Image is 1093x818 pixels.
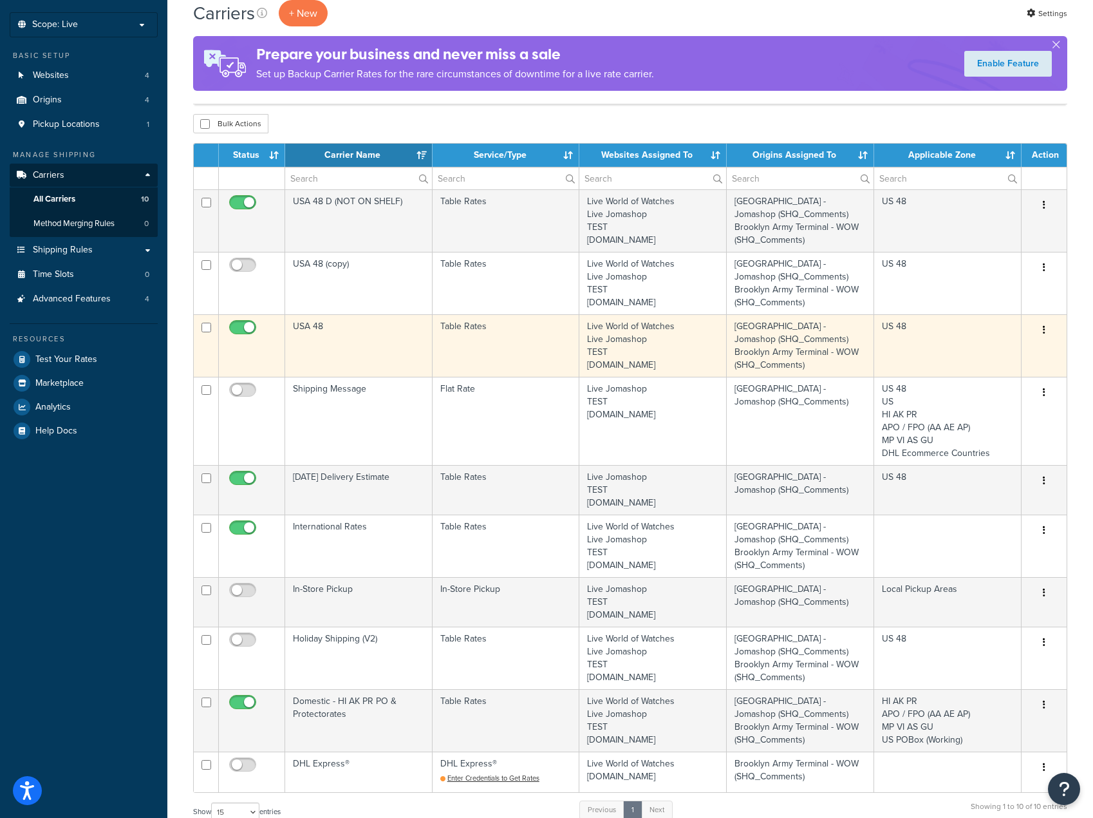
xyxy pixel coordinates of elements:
[874,689,1022,752] td: HI AK PR APO / FPO (AA AE AP) MP VI AS GU US POBox (Working)
[285,577,433,627] td: In-Store Pickup
[33,194,75,205] span: All Carriers
[33,294,111,305] span: Advanced Features
[256,44,654,65] h4: Prepare your business and never miss a sale
[193,114,268,133] button: Bulk Actions
[433,377,580,465] td: Flat Rate
[285,689,433,752] td: Domestic - HI AK PR PO & Protectorates
[33,245,93,256] span: Shipping Rules
[10,113,158,137] a: Pickup Locations 1
[10,212,158,236] li: Method Merging Rules
[10,372,158,395] a: Marketplace
[727,465,874,515] td: [GEOGRAPHIC_DATA] - Jomashop (SHQ_Comments)
[727,189,874,252] td: [GEOGRAPHIC_DATA] - Jomashop (SHQ_Comments) Brooklyn Army Terminal - WOW (SHQ_Comments)
[1048,773,1080,805] button: Open Resource Center
[285,167,432,189] input: Search
[193,36,256,91] img: ad-rules-rateshop-fe6ec290ccb7230408bd80ed9643f0289d75e0ffd9eb532fc0e269fcd187b520.png
[10,419,158,442] a: Help Docs
[285,377,433,465] td: Shipping Message
[579,752,727,792] td: Live World of Watches [DOMAIN_NAME]
[33,170,64,181] span: Carriers
[10,287,158,311] li: Advanced Features
[145,294,149,305] span: 4
[579,252,727,314] td: Live World of Watches Live Jomashop TEST [DOMAIN_NAME]
[727,144,874,167] th: Origins Assigned To: activate to sort column ascending
[433,627,580,689] td: Table Rates
[35,378,84,389] span: Marketplace
[10,149,158,160] div: Manage Shipping
[433,577,580,627] td: In-Store Pickup
[10,212,158,236] a: Method Merging Rules 0
[145,95,149,106] span: 4
[10,287,158,311] a: Advanced Features 4
[33,70,69,81] span: Websites
[727,752,874,792] td: Brooklyn Army Terminal - WOW (SHQ_Comments)
[579,689,727,752] td: Live World of Watches Live Jomashop TEST [DOMAIN_NAME]
[285,465,433,515] td: [DATE] Delivery Estimate
[874,377,1022,465] td: US 48 US HI AK PR APO / FPO (AA AE AP) MP VI AS GU DHL Ecommerce Countries
[874,627,1022,689] td: US 48
[219,144,285,167] th: Status: activate to sort column ascending
[727,314,874,377] td: [GEOGRAPHIC_DATA] - Jomashop (SHQ_Comments) Brooklyn Army Terminal - WOW (SHQ_Comments)
[433,752,580,792] td: DHL Express®
[433,689,580,752] td: Table Rates
[10,238,158,262] a: Shipping Rules
[285,144,433,167] th: Carrier Name: activate to sort column ascending
[35,426,77,437] span: Help Docs
[727,252,874,314] td: [GEOGRAPHIC_DATA] - Jomashop (SHQ_Comments) Brooklyn Army Terminal - WOW (SHQ_Comments)
[285,627,433,689] td: Holiday Shipping (V2)
[440,773,539,783] a: Enter Credentials to Get Rates
[35,354,97,365] span: Test Your Rates
[10,395,158,419] a: Analytics
[433,465,580,515] td: Table Rates
[433,515,580,577] td: Table Rates
[10,164,158,187] a: Carriers
[10,348,158,371] a: Test Your Rates
[144,218,149,229] span: 0
[579,167,726,189] input: Search
[141,194,149,205] span: 10
[433,252,580,314] td: Table Rates
[35,402,71,413] span: Analytics
[285,515,433,577] td: International Rates
[10,187,158,211] li: All Carriers
[10,187,158,211] a: All Carriers 10
[285,189,433,252] td: USA 48 D (NOT ON SHELF)
[10,64,158,88] a: Websites 4
[874,465,1022,515] td: US 48
[256,65,654,83] p: Set up Backup Carrier Rates for the rare circumstances of downtime for a live rate carrier.
[433,314,580,377] td: Table Rates
[727,689,874,752] td: [GEOGRAPHIC_DATA] - Jomashop (SHQ_Comments) Brooklyn Army Terminal - WOW (SHQ_Comments)
[10,334,158,345] div: Resources
[579,465,727,515] td: Live Jomashop TEST [DOMAIN_NAME]
[285,752,433,792] td: DHL Express®
[433,144,580,167] th: Service/Type: activate to sort column ascending
[874,167,1021,189] input: Search
[727,167,873,189] input: Search
[33,119,100,130] span: Pickup Locations
[1022,144,1067,167] th: Action
[145,269,149,280] span: 0
[727,515,874,577] td: [GEOGRAPHIC_DATA] - Jomashop (SHQ_Comments) Brooklyn Army Terminal - WOW (SHQ_Comments)
[964,51,1052,77] a: Enable Feature
[33,218,115,229] span: Method Merging Rules
[874,314,1022,377] td: US 48
[874,189,1022,252] td: US 48
[579,189,727,252] td: Live World of Watches Live Jomashop TEST [DOMAIN_NAME]
[145,70,149,81] span: 4
[10,263,158,287] li: Time Slots
[579,314,727,377] td: Live World of Watches Live Jomashop TEST [DOMAIN_NAME]
[579,144,727,167] th: Websites Assigned To: activate to sort column ascending
[727,627,874,689] td: [GEOGRAPHIC_DATA] - Jomashop (SHQ_Comments) Brooklyn Army Terminal - WOW (SHQ_Comments)
[874,252,1022,314] td: US 48
[147,119,149,130] span: 1
[10,263,158,287] a: Time Slots 0
[33,95,62,106] span: Origins
[447,773,539,783] span: Enter Credentials to Get Rates
[10,164,158,237] li: Carriers
[579,515,727,577] td: Live World of Watches Live Jomashop TEST [DOMAIN_NAME]
[10,64,158,88] li: Websites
